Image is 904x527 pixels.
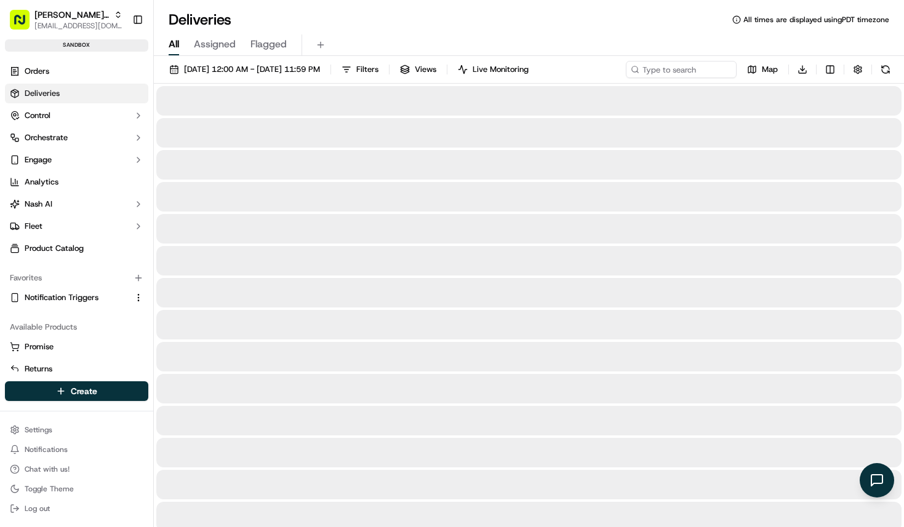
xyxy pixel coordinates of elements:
[34,9,109,21] button: [PERSON_NAME] Org
[169,10,231,30] h1: Deliveries
[25,341,54,352] span: Promise
[5,5,127,34] button: [PERSON_NAME] Org[EMAIL_ADDRESS][DOMAIN_NAME]
[10,341,143,352] a: Promise
[184,64,320,75] span: [DATE] 12:00 AM - [DATE] 11:59 PM
[25,199,52,210] span: Nash AI
[877,61,894,78] button: Refresh
[626,61,737,78] input: Type to search
[336,61,384,78] button: Filters
[25,243,84,254] span: Product Catalog
[34,21,122,31] button: [EMAIL_ADDRESS][DOMAIN_NAME]
[473,64,529,75] span: Live Monitoring
[5,337,148,357] button: Promise
[742,61,783,78] button: Map
[5,421,148,438] button: Settings
[5,359,148,379] button: Returns
[5,461,148,478] button: Chat with us!
[25,504,50,513] span: Log out
[25,221,42,232] span: Fleet
[25,66,49,77] span: Orders
[5,216,148,236] button: Fleet
[5,381,148,401] button: Create
[25,425,52,435] span: Settings
[5,150,148,170] button: Engage
[10,363,143,374] a: Returns
[25,484,74,494] span: Toggle Theme
[5,128,148,148] button: Orchestrate
[5,317,148,337] div: Available Products
[25,445,68,454] span: Notifications
[25,132,68,143] span: Orchestrate
[5,84,148,103] a: Deliveries
[25,464,70,474] span: Chat with us!
[5,288,148,307] button: Notification Triggers
[25,176,58,188] span: Analytics
[762,64,778,75] span: Map
[5,39,148,52] div: sandbox
[194,37,236,52] span: Assigned
[10,292,129,303] a: Notification Triggers
[452,61,534,78] button: Live Monitoring
[169,37,179,52] span: All
[5,480,148,497] button: Toggle Theme
[394,61,442,78] button: Views
[356,64,378,75] span: Filters
[25,88,60,99] span: Deliveries
[415,64,436,75] span: Views
[5,172,148,192] a: Analytics
[25,154,52,165] span: Engage
[250,37,287,52] span: Flagged
[5,441,148,458] button: Notifications
[5,194,148,214] button: Nash AI
[743,15,889,25] span: All times are displayed using PDT timezone
[25,363,52,374] span: Returns
[5,268,148,288] div: Favorites
[25,110,50,121] span: Control
[5,61,148,81] a: Orders
[5,500,148,517] button: Log out
[25,292,98,303] span: Notification Triggers
[71,385,97,397] span: Create
[164,61,326,78] button: [DATE] 12:00 AM - [DATE] 11:59 PM
[860,463,894,497] button: Open chat
[5,239,148,258] a: Product Catalog
[5,106,148,125] button: Control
